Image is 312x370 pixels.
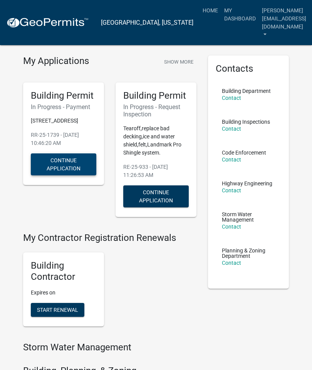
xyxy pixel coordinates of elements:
p: Tearoff,replace bad decking,ice and water shield,felt,Landmark Pro Shingle system. [123,124,189,157]
a: [GEOGRAPHIC_DATA], [US_STATE] [101,16,193,29]
h4: Storm Water Management [23,342,196,353]
h5: Contacts [216,63,281,74]
h5: Building Contractor [31,260,96,283]
p: RR-25-1739 - [DATE] 10:46:20 AM [31,131,96,147]
h4: My Contractor Registration Renewals [23,232,196,244]
p: [STREET_ADDRESS] [31,117,96,125]
h6: In Progress - Payment [31,103,96,111]
button: Continue Application [123,185,189,207]
h4: My Applications [23,55,89,67]
a: Contact [222,260,241,266]
span: Start Renewal [37,307,78,313]
h5: Building Permit [31,90,96,101]
a: Contact [222,126,241,132]
p: Storm Water Management [222,212,275,222]
h5: Building Permit [123,90,189,101]
button: Continue Application [31,153,96,175]
h6: In Progress - Request Inspection [123,103,189,118]
button: Start Renewal [31,303,84,317]
p: Highway Engineering [222,181,272,186]
wm-registration-list-section: My Contractor Registration Renewals [23,232,196,333]
a: Contact [222,224,241,230]
p: Planning & Zoning Department [222,248,275,259]
a: Contact [222,156,241,163]
a: My Dashboard [221,3,259,26]
p: Building Department [222,88,271,94]
p: Building Inspections [222,119,270,124]
a: Home [200,3,221,18]
a: Contact [222,95,241,101]
button: Show More [161,55,196,68]
a: Contact [222,187,241,193]
p: Code Enforcement [222,150,266,155]
p: RE-25-933 - [DATE] 11:26:53 AM [123,163,189,179]
a: [PERSON_NAME][EMAIL_ADDRESS][DOMAIN_NAME] [259,3,309,42]
p: Expires on [31,289,96,297]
